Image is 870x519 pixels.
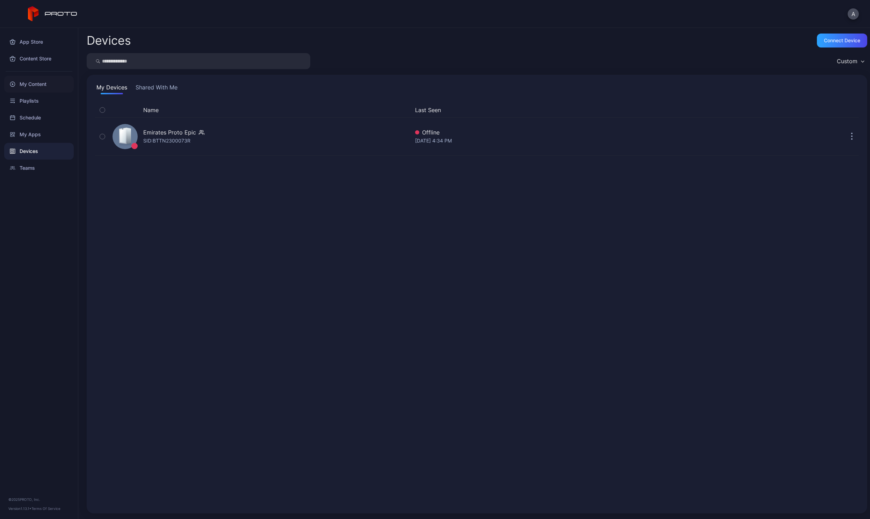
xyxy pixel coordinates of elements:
div: Offline [415,128,771,137]
button: A [848,8,859,20]
h2: Devices [87,34,131,47]
div: Options [845,106,859,114]
a: My Apps [4,126,74,143]
button: Connect device [817,34,867,47]
button: Name [143,106,159,114]
div: Connect device [824,38,860,43]
a: Teams [4,160,74,176]
div: SID: BTTN2300073R [143,137,190,145]
button: Last Seen [415,106,768,114]
a: Devices [4,143,74,160]
button: My Devices [95,83,129,94]
span: Version 1.13.1 • [8,506,31,511]
button: Custom [833,53,867,69]
div: Custom [837,58,857,65]
div: © 2025 PROTO, Inc. [8,497,70,502]
a: Terms Of Service [31,506,60,511]
div: Update Device [774,106,836,114]
button: Shared With Me [134,83,179,94]
a: Playlists [4,93,74,109]
a: My Content [4,76,74,93]
a: Schedule [4,109,74,126]
div: [DATE] 4:34 PM [415,137,771,145]
div: Emirates Proto Epic [143,128,196,137]
a: App Store [4,34,74,50]
a: Content Store [4,50,74,67]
